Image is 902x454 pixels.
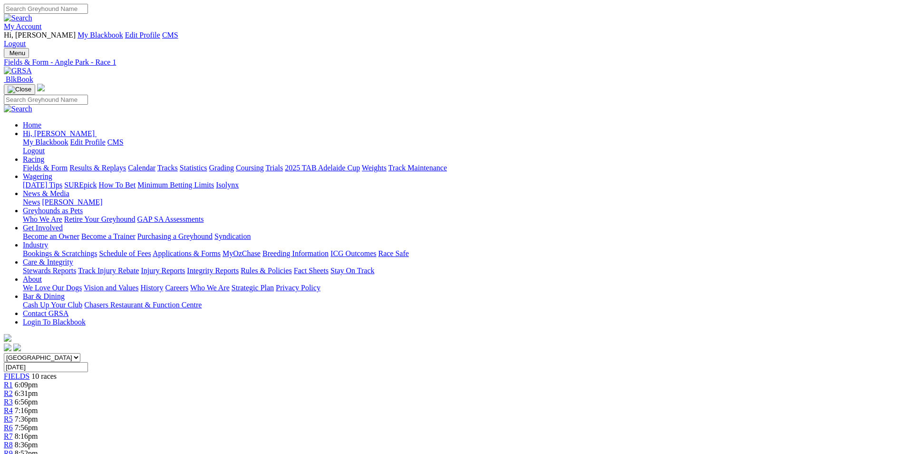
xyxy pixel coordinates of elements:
button: Toggle navigation [4,48,29,58]
a: FIELDS [4,372,29,380]
span: 6:56pm [15,398,38,406]
a: My Account [4,22,42,30]
div: Get Involved [23,232,898,241]
div: Greyhounds as Pets [23,215,898,224]
span: R6 [4,424,13,432]
a: Become an Owner [23,232,79,240]
input: Search [4,4,88,14]
a: SUREpick [64,181,97,189]
span: BlkBook [6,75,33,83]
a: Chasers Restaurant & Function Centre [84,301,202,309]
a: Weights [362,164,387,172]
button: Toggle navigation [4,84,35,95]
span: R2 [4,389,13,397]
a: Coursing [236,164,264,172]
a: News & Media [23,189,69,197]
span: 8:16pm [15,432,38,440]
span: 6:09pm [15,381,38,389]
a: R8 [4,441,13,449]
a: Industry [23,241,48,249]
a: Logout [4,39,26,48]
span: 7:56pm [15,424,38,432]
a: Fields & Form [23,164,68,172]
a: MyOzChase [223,249,261,257]
a: Purchasing a Greyhound [137,232,213,240]
img: Search [4,14,32,22]
div: Bar & Dining [23,301,898,309]
a: Greyhounds as Pets [23,207,83,215]
a: Racing [23,155,44,163]
a: Retire Your Greyhound [64,215,136,223]
a: Applications & Forms [153,249,221,257]
img: facebook.svg [4,344,11,351]
span: R3 [4,398,13,406]
a: Grading [209,164,234,172]
a: Logout [23,147,45,155]
span: 7:36pm [15,415,38,423]
div: Hi, [PERSON_NAME] [23,138,898,155]
a: Get Involved [23,224,63,232]
a: Wagering [23,172,52,180]
a: Home [23,121,41,129]
input: Select date [4,362,88,372]
div: Wagering [23,181,898,189]
input: Search [4,95,88,105]
img: logo-grsa-white.png [37,84,45,91]
a: BlkBook [4,75,33,83]
a: Care & Integrity [23,258,73,266]
img: twitter.svg [13,344,21,351]
a: History [140,284,163,292]
a: Injury Reports [141,266,185,275]
img: logo-grsa-white.png [4,334,11,342]
a: Stay On Track [330,266,374,275]
a: Minimum Betting Limits [137,181,214,189]
a: Careers [165,284,188,292]
a: Edit Profile [125,31,160,39]
a: Strategic Plan [232,284,274,292]
a: [DATE] Tips [23,181,62,189]
a: Contact GRSA [23,309,68,317]
a: Privacy Policy [276,284,320,292]
div: News & Media [23,198,898,207]
a: CMS [107,138,124,146]
a: Bar & Dining [23,292,65,300]
a: Race Safe [378,249,408,257]
div: Industry [23,249,898,258]
a: Schedule of Fees [99,249,151,257]
a: R5 [4,415,13,423]
a: News [23,198,40,206]
a: Breeding Information [262,249,329,257]
a: Rules & Policies [241,266,292,275]
a: Fact Sheets [294,266,329,275]
a: Bookings & Scratchings [23,249,97,257]
a: Who We Are [190,284,230,292]
a: Track Maintenance [388,164,447,172]
div: About [23,284,898,292]
a: Hi, [PERSON_NAME] [23,129,97,138]
a: R1 [4,381,13,389]
div: Fields & Form - Angle Park - Race 1 [4,58,898,67]
a: R7 [4,432,13,440]
img: Search [4,105,32,113]
a: Tracks [157,164,178,172]
a: My Blackbook [78,31,123,39]
a: Statistics [180,164,207,172]
a: Who We Are [23,215,62,223]
a: Calendar [128,164,155,172]
a: Login To Blackbook [23,318,86,326]
a: Syndication [214,232,251,240]
a: Results & Replays [69,164,126,172]
div: Racing [23,164,898,172]
img: GRSA [4,67,32,75]
span: 8:36pm [15,441,38,449]
img: Close [8,86,31,93]
span: 6:31pm [15,389,38,397]
a: My Blackbook [23,138,68,146]
a: Become a Trainer [81,232,136,240]
a: About [23,275,42,283]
